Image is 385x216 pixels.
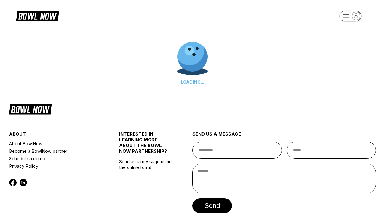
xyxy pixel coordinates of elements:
[9,155,101,162] a: Schedule a demo
[9,140,101,147] a: About BowlNow
[9,147,101,155] a: Become a BowlNow partner
[192,131,376,142] div: send us a message
[9,162,101,170] a: Privacy Policy
[177,79,208,85] div: LOADING...
[119,131,174,159] div: INTERESTED IN LEARNING MORE ABOUT THE BOWL NOW PARTNERSHIP?
[192,198,232,213] button: send
[9,131,101,140] div: about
